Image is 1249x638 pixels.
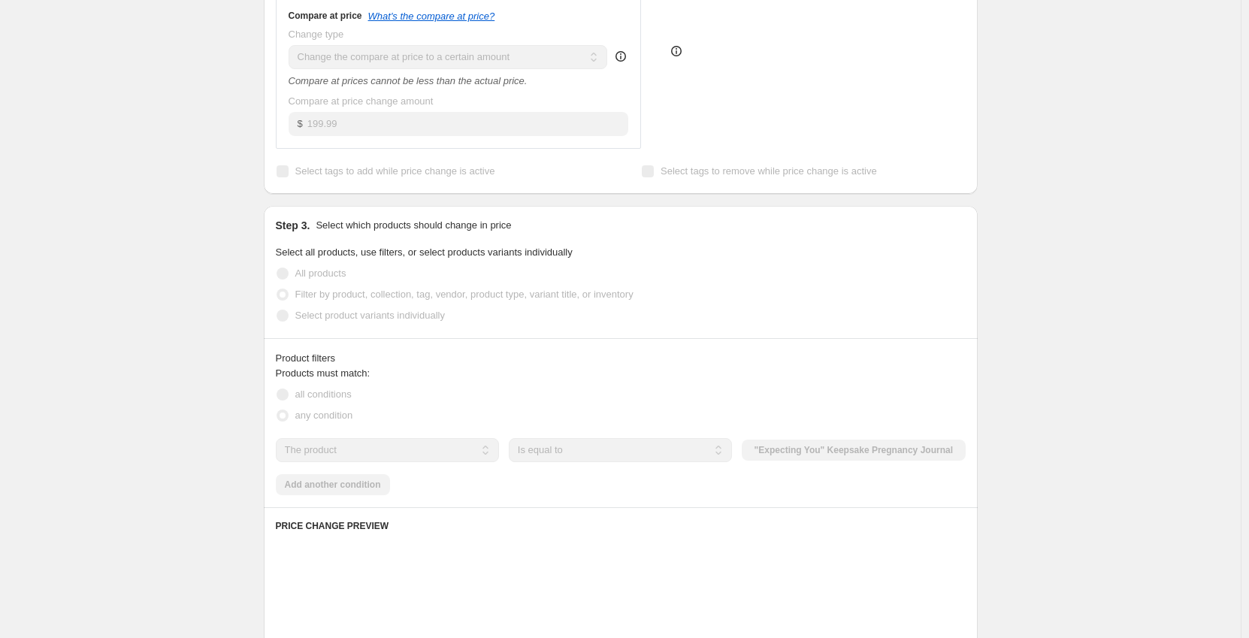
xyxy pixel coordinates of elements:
[613,49,628,64] div: help
[295,165,495,177] span: Select tags to add while price change is active
[276,246,573,258] span: Select all products, use filters, or select products variants individually
[307,112,628,136] input: 80.00
[295,410,353,421] span: any condition
[368,11,495,22] button: What's the compare at price?
[295,268,346,279] span: All products
[276,351,966,366] div: Product filters
[298,118,303,129] span: $
[289,10,362,22] h3: Compare at price
[289,29,344,40] span: Change type
[289,75,528,86] i: Compare at prices cannot be less than the actual price.
[289,95,434,107] span: Compare at price change amount
[276,520,966,532] h6: PRICE CHANGE PREVIEW
[276,367,370,379] span: Products must match:
[316,218,511,233] p: Select which products should change in price
[295,310,445,321] span: Select product variants individually
[276,218,310,233] h2: Step 3.
[661,165,877,177] span: Select tags to remove while price change is active
[295,289,634,300] span: Filter by product, collection, tag, vendor, product type, variant title, or inventory
[295,389,352,400] span: all conditions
